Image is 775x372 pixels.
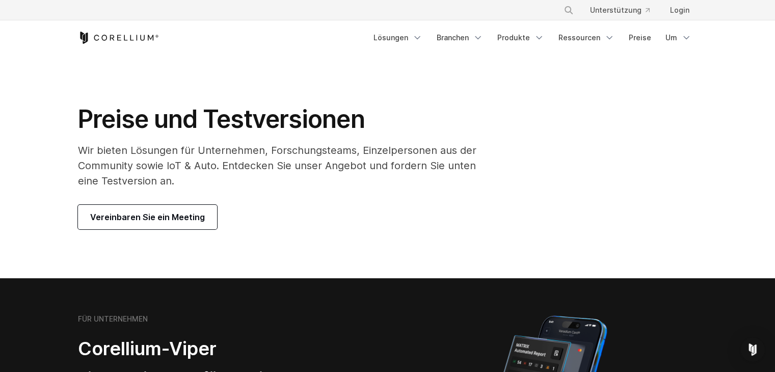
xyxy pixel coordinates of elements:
font: Lösungen [373,33,408,42]
a: Vereinbaren Sie ein Meeting [78,205,217,229]
font: Wir bieten Lösungen für Unternehmen, Forschungsteams, Einzelpersonen aus der Community sowie IoT ... [78,144,476,187]
div: Open Intercom Messenger [740,337,765,362]
div: Navigationsmenü [551,1,698,19]
font: Um [665,33,677,42]
font: Branchen [437,33,469,42]
font: Login [670,6,689,14]
font: Preise und Testversionen [78,104,365,134]
font: Preise [629,33,651,42]
font: Produkte [497,33,530,42]
font: FÜR UNTERNEHMEN [78,314,148,323]
button: Suchen [559,1,578,19]
a: Corellium-Startseite [78,32,159,44]
font: Vereinbaren Sie ein Meeting [90,212,205,222]
font: Unterstützung [590,6,642,14]
div: Navigationsmenü [367,29,698,47]
font: Corellium-Viper [78,337,217,360]
font: Ressourcen [558,33,600,42]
